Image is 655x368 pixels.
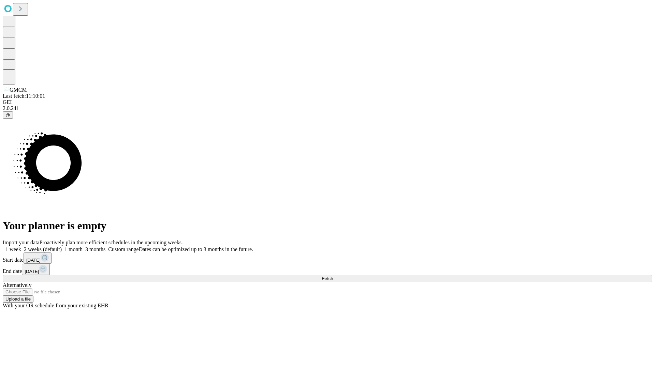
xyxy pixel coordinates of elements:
[3,99,652,105] div: GEI
[3,295,33,303] button: Upload a file
[5,246,21,252] span: 1 week
[3,93,45,99] span: Last fetch: 11:10:01
[3,264,652,275] div: End date
[26,258,41,263] span: [DATE]
[5,112,10,118] span: @
[3,219,652,232] h1: Your planner is empty
[24,252,52,264] button: [DATE]
[10,87,27,93] span: GMCM
[64,246,83,252] span: 1 month
[3,105,652,111] div: 2.0.241
[25,269,39,274] span: [DATE]
[40,240,183,245] span: Proactively plan more efficient schedules in the upcoming weeks.
[85,246,105,252] span: 3 months
[108,246,139,252] span: Custom range
[22,264,50,275] button: [DATE]
[3,240,40,245] span: Import your data
[3,282,31,288] span: Alternatively
[3,252,652,264] div: Start date
[3,275,652,282] button: Fetch
[3,111,13,119] button: @
[139,246,253,252] span: Dates can be optimized up to 3 months in the future.
[3,303,108,308] span: With your OR schedule from your existing EHR
[24,246,62,252] span: 2 weeks (default)
[322,276,333,281] span: Fetch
